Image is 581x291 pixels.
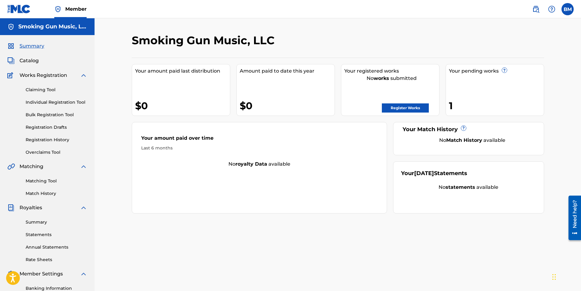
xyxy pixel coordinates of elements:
a: SummarySummary [7,42,44,50]
span: Catalog [20,57,39,64]
strong: works [374,75,389,81]
h2: Smoking Gun Music, LLC [132,34,278,47]
span: Royalties [20,204,42,211]
img: Summary [7,42,15,50]
a: Statements [26,232,87,238]
img: expand [80,72,87,79]
a: Rate Sheets [26,257,87,263]
a: Registration History [26,137,87,143]
div: Your registered works [344,67,439,75]
a: Register Works [382,103,429,113]
iframe: Resource Center [564,193,581,242]
img: Works Registration [7,72,15,79]
a: Match History [26,190,87,197]
img: Royalties [7,204,15,211]
img: Member Settings [7,270,15,278]
img: expand [80,163,87,170]
span: Summary [20,42,44,50]
div: Amount paid to date this year [240,67,335,75]
img: MLC Logo [7,5,31,13]
span: Member Settings [20,270,63,278]
strong: statements [446,184,475,190]
div: Your pending works [449,67,544,75]
h5: Smoking Gun Music, LLC [18,23,87,30]
div: $0 [240,99,335,113]
div: User Menu [561,3,574,15]
a: Overclaims Tool [26,149,87,156]
a: Individual Registration Tool [26,99,87,106]
img: search [532,5,540,13]
div: 1 [449,99,544,113]
a: Summary [26,219,87,225]
div: $0 [135,99,230,113]
div: Your Statements [401,169,467,178]
iframe: Chat Widget [551,262,581,291]
a: Registration Drafts [26,124,87,131]
img: expand [80,204,87,211]
div: No submitted [344,75,439,82]
span: ? [461,126,466,131]
span: Matching [20,163,43,170]
strong: Match History [446,137,482,143]
a: Matching Tool [26,178,87,184]
strong: royalty data [235,161,267,167]
a: Public Search [530,3,542,15]
a: Annual Statements [26,244,87,250]
img: help [548,5,555,13]
div: Your Match History [401,125,536,134]
img: Matching [7,163,15,170]
span: ? [502,68,507,73]
span: [DATE] [414,170,434,177]
a: Bulk Registration Tool [26,112,87,118]
img: Accounts [7,23,15,31]
img: expand [80,270,87,278]
img: Top Rightsholder [54,5,62,13]
div: No available [401,184,536,191]
img: Catalog [7,57,15,64]
span: Member [65,5,87,13]
div: Help [546,3,558,15]
div: Your amount paid over time [141,135,378,145]
a: CatalogCatalog [7,57,39,64]
div: No available [132,160,387,168]
a: Claiming Tool [26,87,87,93]
div: No available [409,137,536,144]
div: Last 6 months [141,145,378,151]
span: Works Registration [20,72,67,79]
div: Drag [552,268,556,286]
div: Your amount paid last distribution [135,67,230,75]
